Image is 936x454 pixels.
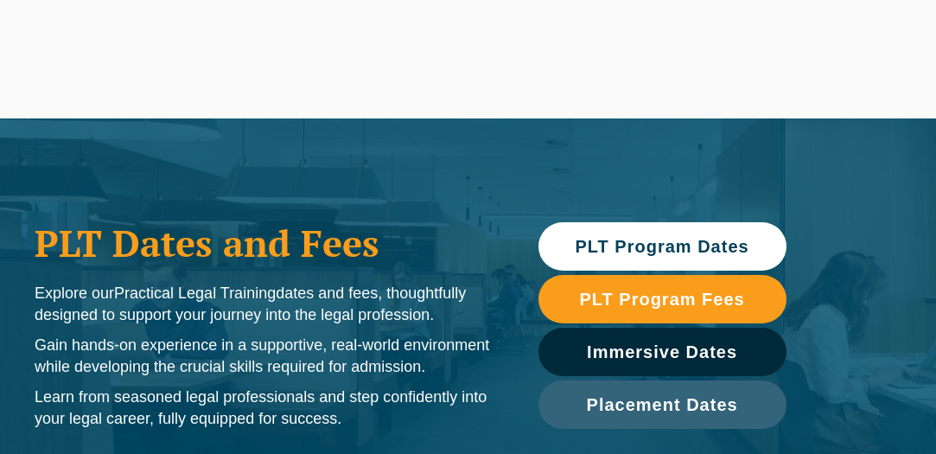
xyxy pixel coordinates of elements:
[538,328,786,376] a: Immersive Dates
[587,343,737,361] span: Immersive Dates
[35,221,504,265] h1: PLT Dates and Fees
[35,283,504,326] p: Explore our dates and fees, thoughtfully designed to support your journey into the legal profession.
[114,285,276,302] span: Practical Legal Training
[538,275,786,323] a: PLT Program Fees
[576,238,749,255] span: PLT Program Dates
[35,335,504,378] p: Gain hands-on experience in a supportive, real-world environment while developing the crucial ski...
[579,291,744,308] span: PLT Program Fees
[587,396,738,413] span: Placement Dates
[538,222,786,271] a: PLT Program Dates
[538,380,786,429] a: Placement Dates
[35,387,504,430] p: Learn from seasoned legal professionals and step confidently into your legal career, fully equipp...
